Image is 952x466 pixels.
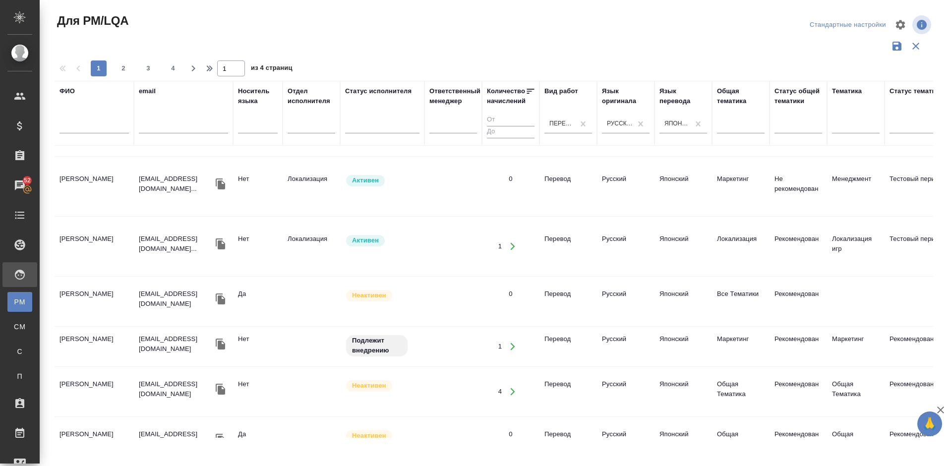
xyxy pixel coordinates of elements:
[345,174,419,187] div: Рядовой исполнитель: назначай с учетом рейтинга
[139,86,156,96] div: email
[498,387,502,397] div: 4
[345,379,419,393] div: Наши пути разошлись: исполнитель с нами не работает
[807,17,889,33] div: split button
[654,424,712,459] td: Японский
[352,336,402,355] p: Подлежит внедрению
[139,429,213,449] p: [EMAIL_ADDRESS][DOMAIN_NAME]
[59,86,75,96] div: ФИО
[712,374,770,409] td: Общая Тематика
[18,175,37,185] span: 52
[654,169,712,204] td: Японский
[827,229,885,264] td: Локализация игр
[352,431,386,441] p: Неактивен
[539,229,597,264] td: Перевод
[832,86,862,96] div: Тематика
[597,329,654,364] td: Русский
[7,366,32,386] a: П
[917,411,942,436] button: 🙏
[352,175,379,185] p: Активен
[345,334,419,357] div: Свежая кровь: на первые 3 заказа по тематике ставь редактора и фиксируй оценки
[288,86,335,106] div: Отдел исполнителя
[889,13,912,37] span: Настроить таблицу
[770,329,827,364] td: Рекомендован
[283,229,340,264] td: Локализация
[539,169,597,204] td: Перевод
[213,236,228,251] button: Скопировать
[213,337,228,351] button: Скопировать
[251,62,293,76] span: из 4 страниц
[140,60,156,76] button: 3
[712,229,770,264] td: Локализация
[654,329,712,364] td: Японский
[116,60,131,76] button: 2
[7,342,32,361] a: С
[487,126,535,138] input: До
[770,284,827,319] td: Рекомендован
[165,60,181,76] button: 4
[487,86,526,106] div: Количество начислений
[352,381,386,391] p: Неактивен
[654,229,712,264] td: Японский
[712,329,770,364] td: Маркетинг
[912,15,933,34] span: Посмотреть информацию
[487,114,535,126] input: От
[712,169,770,204] td: Маркетинг
[502,337,523,357] button: Открыть работы
[888,37,906,56] button: Сохранить фильтры
[2,173,37,198] a: 52
[539,424,597,459] td: Перевод
[509,289,512,299] div: 0
[12,297,27,307] span: PM
[654,374,712,409] td: Японский
[352,235,379,245] p: Активен
[659,86,707,106] div: Язык перевода
[12,322,27,332] span: CM
[213,291,228,306] button: Скопировать
[283,169,340,204] td: Локализация
[12,347,27,356] span: С
[827,374,885,409] td: Общая Тематика
[139,234,213,254] p: [EMAIL_ADDRESS][DOMAIN_NAME]...
[770,424,827,459] td: Рекомендован
[539,329,597,364] td: Перевод
[890,86,943,96] div: Статус тематики
[345,234,419,247] div: Рядовой исполнитель: назначай с учетом рейтинга
[770,229,827,264] td: Рекомендован
[597,284,654,319] td: Русский
[233,169,283,204] td: Нет
[597,374,654,409] td: Русский
[827,329,885,364] td: Маркетинг
[509,429,512,439] div: 0
[712,424,770,459] td: Общая Тематика
[116,63,131,73] span: 2
[345,86,412,96] div: Статус исполнителя
[712,284,770,319] td: Все Тематики
[55,284,134,319] td: [PERSON_NAME]
[233,229,283,264] td: Нет
[654,284,712,319] td: Японский
[352,291,386,300] p: Неактивен
[55,229,134,264] td: [PERSON_NAME]
[906,37,925,56] button: Сбросить фильтры
[597,424,654,459] td: Русский
[139,289,213,309] p: [EMAIL_ADDRESS][DOMAIN_NAME]
[139,334,213,354] p: [EMAIL_ADDRESS][DOMAIN_NAME]
[139,174,213,194] p: [EMAIL_ADDRESS][DOMAIN_NAME]...
[233,284,283,319] td: Да
[7,292,32,312] a: PM
[213,382,228,397] button: Скопировать
[607,119,633,128] div: Русский
[770,169,827,204] td: Не рекомендован
[55,13,128,29] span: Для PM/LQA
[597,229,654,264] td: Русский
[509,174,512,184] div: 0
[549,119,575,128] div: Перевод
[233,374,283,409] td: Нет
[233,424,283,459] td: Да
[140,63,156,73] span: 3
[233,329,283,364] td: Нет
[429,86,480,106] div: Ответственный менеджер
[827,424,885,459] td: Общая Тематика
[544,86,578,96] div: Вид работ
[502,236,523,257] button: Открыть работы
